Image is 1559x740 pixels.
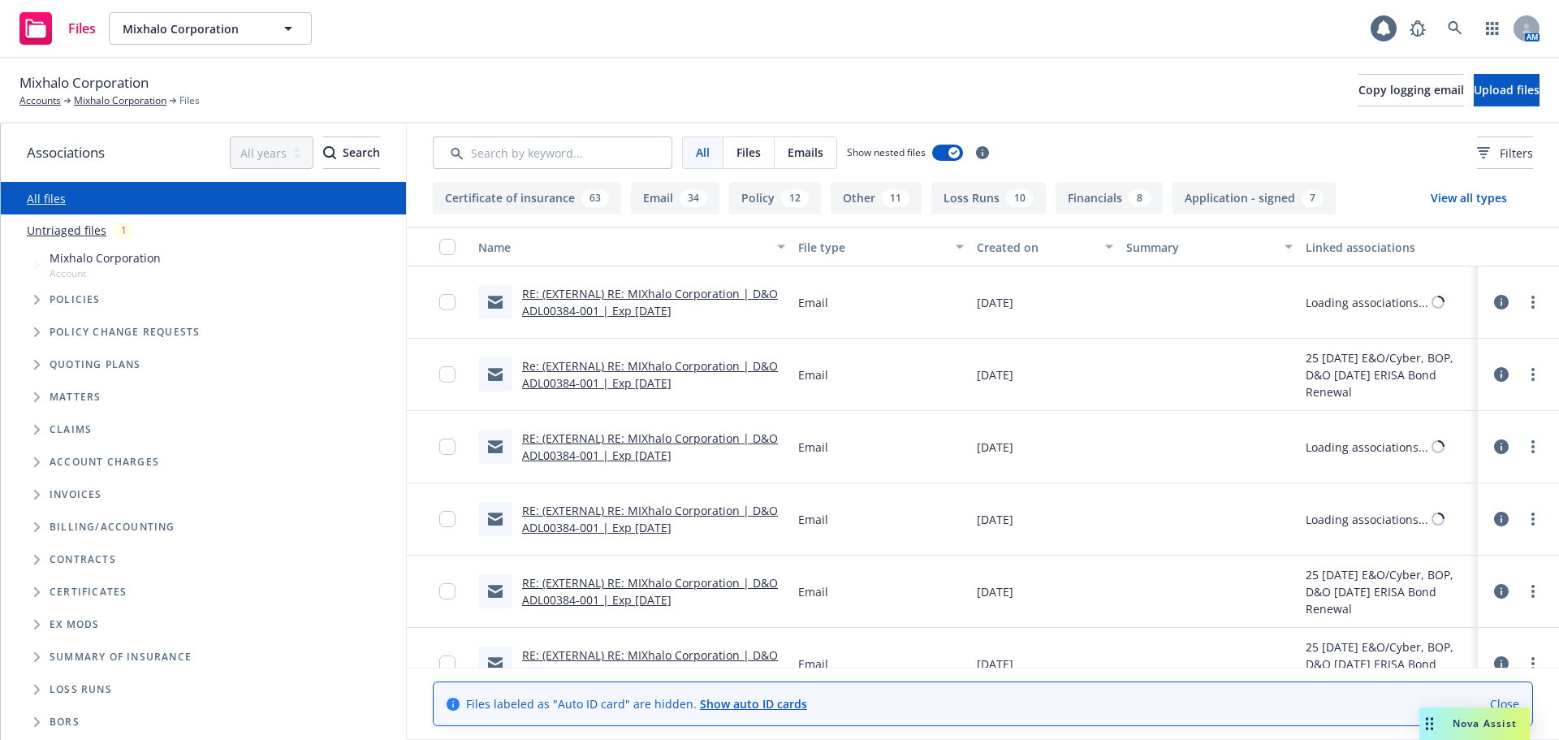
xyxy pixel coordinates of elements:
[323,137,380,168] div: Search
[1474,74,1540,106] button: Upload files
[1126,239,1274,256] div: Summary
[798,366,828,383] span: Email
[50,620,99,630] span: Ex Mods
[1477,136,1533,169] button: Filters
[1306,239,1471,256] div: Linked associations
[1306,638,1471,690] div: 25 [DATE] E&O/Cyber, BOP, D&O [DATE] ERISA Bond Renewal
[1500,145,1533,162] span: Filters
[798,239,946,256] div: File type
[50,587,127,597] span: Certificates
[522,286,778,318] a: RE: (EXTERNAL) RE: MIXhalo Corporation | D&O ADL00384-001 | Exp [DATE]
[439,511,456,527] input: Toggle Row Selected
[1358,74,1464,106] button: Copy logging email
[439,439,456,455] input: Toggle Row Selected
[19,72,149,93] span: Mixhalo Corporation
[798,294,828,311] span: Email
[522,358,778,391] a: Re: (EXTERNAL) RE: MIXhalo Corporation | D&O ADL00384-001 | Exp [DATE]
[798,583,828,600] span: Email
[1306,294,1428,311] div: Loading associations...
[439,294,456,310] input: Toggle Row Selected
[882,189,909,207] div: 11
[1439,12,1471,45] a: Search
[50,457,159,467] span: Account charges
[931,182,1046,214] button: Loss Runs
[433,182,621,214] button: Certificate of insurance
[50,327,200,337] span: Policy change requests
[1405,182,1533,214] button: View all types
[50,490,102,500] span: Invoices
[1306,566,1471,617] div: 25 [DATE] E&O/Cyber, BOP, D&O [DATE] ERISA Bond Renewal
[433,136,672,169] input: Search by keyword...
[323,146,336,159] svg: Search
[123,20,263,37] span: Mixhalo Corporation
[50,652,192,662] span: Summary of insurance
[581,189,609,207] div: 63
[798,656,828,673] span: Email
[1129,189,1151,207] div: 8
[439,583,456,599] input: Toggle Row Selected
[1056,182,1163,214] button: Financials
[1476,12,1509,45] a: Switch app
[50,685,112,695] span: Loss Runs
[792,227,970,266] button: File type
[478,239,767,256] div: Name
[696,144,710,161] span: All
[27,222,106,239] a: Untriaged files
[977,294,1013,311] span: [DATE]
[1358,82,1464,97] span: Copy logging email
[1419,708,1440,740] div: Drag to move
[439,656,456,672] input: Toggle Row Selected
[1299,227,1478,266] button: Linked associations
[1419,708,1530,740] button: Nova Assist
[1523,292,1543,312] a: more
[522,647,778,680] a: RE: (EXTERNAL) RE: MIXhalo Corporation | D&O ADL00384-001 | Exp [DATE]
[1523,509,1543,529] a: more
[1120,227,1298,266] button: Summary
[1523,582,1543,601] a: more
[27,191,66,206] a: All files
[1006,189,1034,207] div: 10
[522,503,778,535] a: RE: (EXTERNAL) RE: MIXhalo Corporation | D&O ADL00384-001 | Exp [DATE]
[631,182,719,214] button: Email
[50,555,116,565] span: Contracts
[439,239,456,255] input: Select all
[700,696,807,712] a: Show auto ID cards
[466,695,807,712] span: Files labeled as "Auto ID card" are hidden.
[729,182,821,214] button: Policy
[113,221,135,240] div: 1
[50,295,101,305] span: Policies
[977,439,1013,456] span: [DATE]
[1401,12,1434,45] a: Report a Bug
[1523,437,1543,457] a: more
[977,511,1013,528] span: [DATE]
[50,249,161,266] span: Mixhalo Corporation
[74,93,166,108] a: Mixhalo Corporation
[847,145,926,159] span: Show nested files
[50,360,141,370] span: Quoting plans
[13,6,102,51] a: Files
[50,522,175,532] span: Billing/Accounting
[68,22,96,35] span: Files
[1,246,406,511] div: Tree Example
[970,227,1120,266] button: Created on
[1,511,406,738] div: Folder Tree Example
[1477,145,1533,162] span: Filters
[1523,365,1543,384] a: more
[1306,349,1471,400] div: 25 [DATE] E&O/Cyber, BOP, D&O [DATE] ERISA Bond Renewal
[977,656,1013,673] span: [DATE]
[1474,82,1540,97] span: Upload files
[798,439,828,456] span: Email
[522,431,778,463] a: RE: (EXTERNAL) RE: MIXhalo Corporation | D&O ADL00384-001 | Exp [DATE]
[27,142,105,163] span: Associations
[1306,511,1428,528] div: Loading associations...
[1172,182,1336,214] button: Application - signed
[109,12,312,45] button: Mixhalo Corporation
[831,182,922,214] button: Other
[50,392,101,402] span: Matters
[1490,695,1519,712] a: Close
[1523,654,1543,673] a: more
[680,189,707,207] div: 34
[1453,716,1517,730] span: Nova Assist
[1302,189,1324,207] div: 7
[977,366,1013,383] span: [DATE]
